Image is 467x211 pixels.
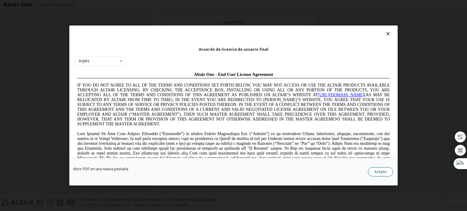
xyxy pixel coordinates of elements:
[199,47,268,52] font: Acuerdo de licencia de usuario final
[2,62,315,105] span: Lore Ipsumd Sit Ame Cons Adipisc Elitseddo (“Eiusmodte”) in utlabor Etdolo Magnaaliqua Eni. (“Adm...
[73,166,128,172] font: Abrir PDF en una nueva pestaña
[79,58,90,63] font: Inglés
[119,2,199,7] span: Altair One - End User License Agreement
[243,23,289,28] a: [URL][DOMAIN_NAME]
[374,169,387,174] font: Acepto
[2,13,315,57] span: IF YOU DO NOT AGREE TO ALL OF THE TERMS AND CONDITIONS SET FORTH BELOW, YOU MAY NOT ACCESS OR USE...
[73,167,128,171] a: Abrir PDF en una nueva pestaña
[368,167,393,176] button: Acepto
